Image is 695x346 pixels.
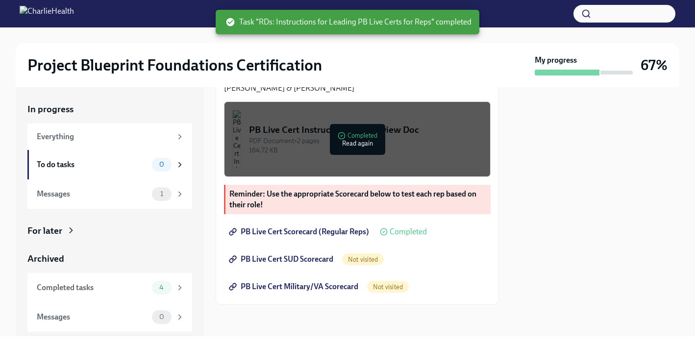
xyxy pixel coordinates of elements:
[224,249,340,269] a: PB Live Cert SUD Scorecard
[27,252,192,265] a: Archived
[154,190,169,198] span: 1
[37,282,148,293] div: Completed tasks
[37,131,172,142] div: Everything
[342,256,384,263] span: Not visited
[27,103,192,116] a: In progress
[27,179,192,209] a: Messages1
[224,101,491,177] button: PB Live Cert Instructions & Overview DocPDF Document•2 pages164.72 KBCompletedRead again
[20,6,74,22] img: CharlieHealth
[231,227,369,237] span: PB Live Cert Scorecard (Regular Reps)
[641,56,668,74] h3: 67%
[37,159,148,170] div: To do tasks
[249,136,482,146] div: PDF Document • 2 pages
[27,302,192,332] a: Messages0
[224,222,376,242] a: PB Live Cert Scorecard (Regular Reps)
[27,150,192,179] a: To do tasks0
[27,124,192,150] a: Everything
[535,55,577,66] strong: My progress
[390,228,427,236] span: Completed
[249,146,482,155] div: 164.72 KB
[232,110,241,169] img: PB Live Cert Instructions & Overview Doc
[224,277,365,297] a: PB Live Cert Military/VA Scorecard
[225,17,472,27] span: Task "RDs: Instructions for Leading PB Live Certs for Reps" completed
[153,284,170,291] span: 4
[231,254,333,264] span: PB Live Cert SUD Scorecard
[249,124,482,136] div: PB Live Cert Instructions & Overview Doc
[27,224,192,237] a: For later
[231,282,358,292] span: PB Live Cert Military/VA Scorecard
[27,55,322,75] h2: Project Blueprint Foundations Certification
[153,161,170,168] span: 0
[37,189,148,199] div: Messages
[27,273,192,302] a: Completed tasks4
[367,283,409,291] span: Not visited
[37,312,148,322] div: Messages
[229,189,476,209] strong: Reminder: Use the appropriate Scorecard below to test each rep based on their role!
[27,224,62,237] div: For later
[153,313,170,321] span: 0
